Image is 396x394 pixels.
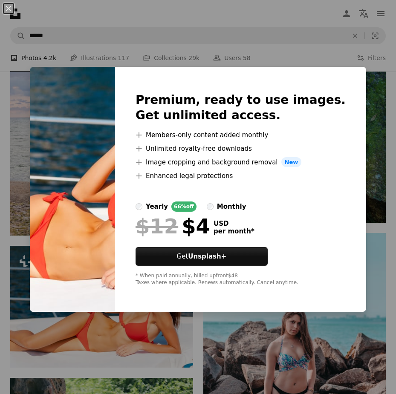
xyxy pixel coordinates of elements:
h2: Premium, ready to use images. Get unlimited access. [136,92,346,123]
div: * When paid annually, billed upfront $48 Taxes where applicable. Renews automatically. Cancel any... [136,273,346,286]
img: premium_photo-1658526991238-f34a36d968fc [30,67,115,312]
span: per month * [214,227,254,235]
span: $12 [136,215,178,237]
span: USD [214,220,254,227]
li: Enhanced legal protections [136,171,346,181]
div: 66% off [171,201,197,212]
li: Image cropping and background removal [136,157,346,167]
input: monthly [207,203,214,210]
div: $4 [136,215,210,237]
div: monthly [217,201,246,212]
span: New [281,157,302,167]
li: Unlimited royalty-free downloads [136,144,346,154]
button: GetUnsplash+ [136,247,268,266]
li: Members-only content added monthly [136,130,346,140]
strong: Unsplash+ [188,253,226,260]
div: yearly [146,201,168,212]
input: yearly66%off [136,203,142,210]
